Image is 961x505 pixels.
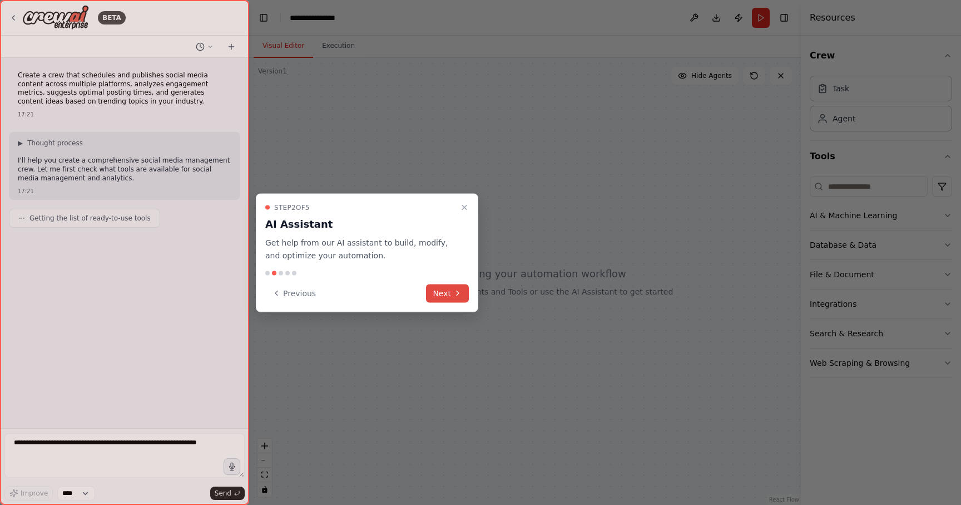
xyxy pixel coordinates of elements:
button: Close walkthrough [458,201,471,214]
button: Previous [265,284,323,302]
p: Get help from our AI assistant to build, modify, and optimize your automation. [265,237,455,262]
span: Step 2 of 5 [274,203,310,212]
button: Next [426,284,469,302]
h3: AI Assistant [265,217,455,232]
button: Hide left sidebar [256,10,271,26]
